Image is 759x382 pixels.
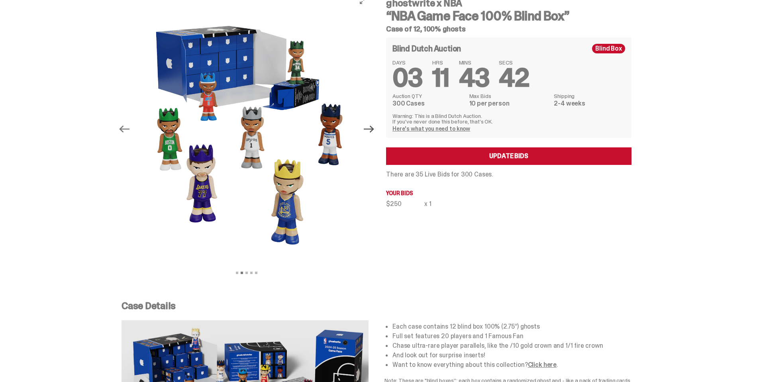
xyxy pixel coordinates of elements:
[386,190,632,196] p: Your bids
[499,60,529,65] span: SECS
[116,120,133,138] button: Previous
[392,362,632,368] li: Want to know everything about this collection? .
[250,272,253,274] button: View slide 4
[459,61,490,94] span: 43
[392,93,465,99] dt: Auction QTY
[554,100,625,107] dd: 2-4 weeks
[392,125,470,132] a: Here's what you need to know
[236,272,238,274] button: View slide 1
[392,45,461,53] h4: Blind Dutch Auction
[360,120,378,138] button: Next
[554,93,625,99] dt: Shipping
[241,272,243,274] button: View slide 2
[392,323,632,330] li: Each case contains 12 blind box 100% (2.75”) ghosts
[592,44,625,53] div: Blind Box
[459,60,490,65] span: MINS
[432,60,449,65] span: HRS
[386,171,632,178] p: There are 35 Live Bids for 300 Cases.
[386,25,632,33] h5: Case of 12, 100% ghosts
[392,113,625,124] p: Warning: This is a Blind Dutch Auction. If you’ve never done this before, that’s OK.
[424,201,431,207] div: x 1
[245,272,248,274] button: View slide 3
[392,343,632,349] li: Chase ultra-rare player parallels, like the /10 gold crown and 1/1 fire crown
[386,201,424,207] div: $250
[392,61,423,94] span: 03
[122,301,632,311] p: Case Details
[386,10,632,22] h3: “NBA Game Face 100% Blind Box”
[392,60,423,65] span: DAYS
[392,100,465,107] dd: 300 Cases
[392,333,632,339] li: Full set features 20 players and 1 Famous Fan
[255,272,257,274] button: View slide 5
[392,352,632,358] li: And look out for surprise inserts!
[432,61,449,94] span: 11
[499,61,529,94] span: 42
[528,360,557,369] a: Click here
[469,100,549,107] dd: 10 per person
[469,93,549,99] dt: Max Bids
[386,147,632,165] a: Update Bids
